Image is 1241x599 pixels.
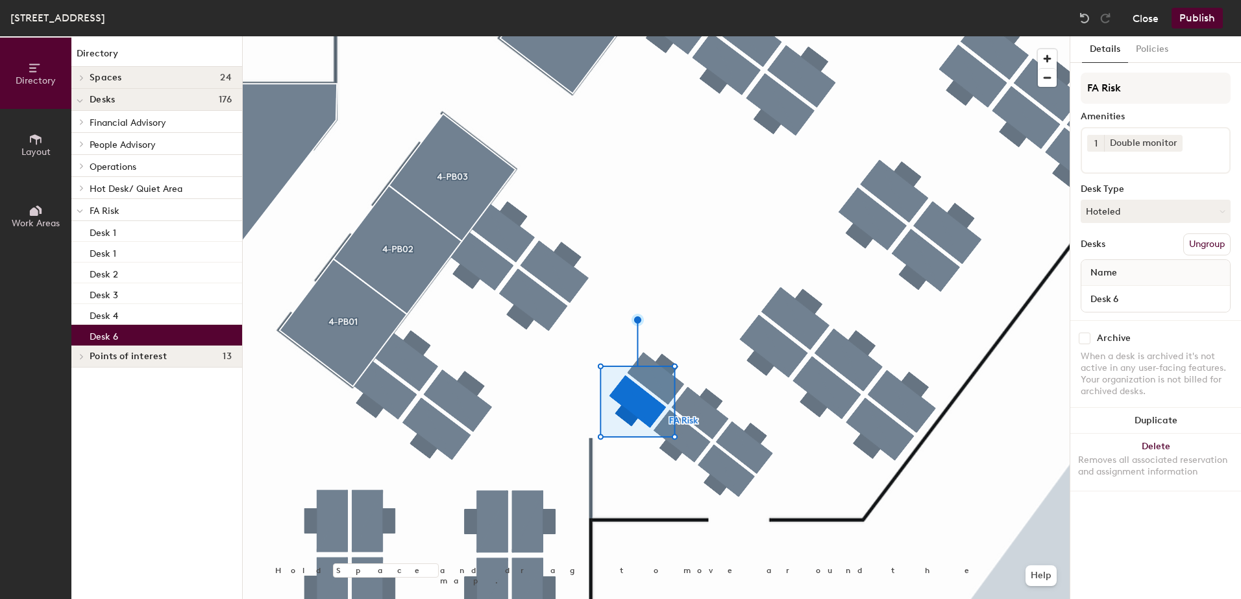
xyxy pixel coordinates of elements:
div: When a desk is archived it's not active in any user-facing features. Your organization is not bil... [1081,351,1231,397]
span: 1 [1094,137,1098,150]
div: Archive [1097,333,1131,344]
button: Close [1133,8,1159,29]
span: Hot Desk/ Quiet Area [90,183,182,194]
p: Desk 3 [90,286,118,301]
span: 176 [219,95,232,105]
img: Redo [1099,12,1112,25]
button: Policies [1128,36,1176,63]
button: Publish [1172,8,1223,29]
span: People Advisory [90,139,156,150]
span: Name [1084,261,1124,285]
button: Duplicate [1070,408,1241,434]
button: Ungroup [1183,233,1231,255]
span: 24 [220,73,232,83]
p: Desk 2 [90,265,118,280]
div: Desk Type [1081,184,1231,194]
button: Details [1082,36,1128,63]
p: Desk 1 [90,244,116,259]
button: Help [1026,565,1057,586]
span: Layout [21,147,51,158]
p: Desk 4 [90,307,118,322]
span: Work Areas [12,218,60,229]
span: Operations [90,161,136,172]
input: Unnamed desk [1084,290,1227,308]
span: Directory [16,75,56,86]
div: Removes all associated reservation and assignment information [1078,454,1233,478]
div: [STREET_ADDRESS] [10,10,105,26]
button: DeleteRemoves all associated reservation and assignment information [1070,434,1241,491]
p: Desk 6 [90,327,118,342]
div: Desks [1081,239,1105,250]
span: Desks [90,95,115,105]
span: FA Risk [90,206,119,217]
h1: Directory [71,47,242,67]
button: 1 [1087,135,1104,152]
div: Amenities [1081,112,1231,122]
img: Undo [1078,12,1091,25]
span: Spaces [90,73,122,83]
div: Double monitor [1104,135,1183,152]
span: Points of interest [90,351,167,362]
span: Financial Advisory [90,117,166,128]
span: 13 [223,351,232,362]
p: Desk 1 [90,224,116,239]
button: Hoteled [1081,200,1231,223]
